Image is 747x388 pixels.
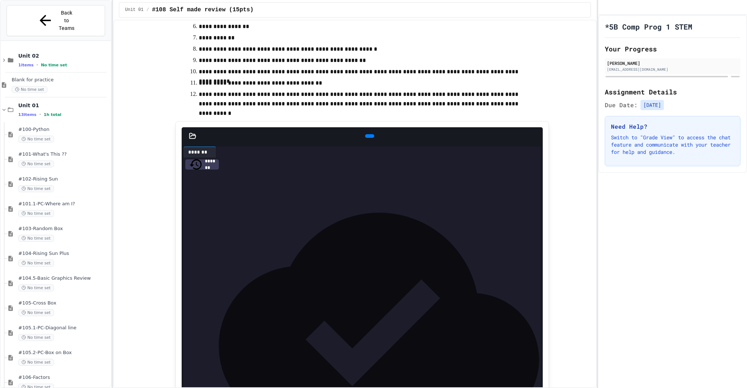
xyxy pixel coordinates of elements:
span: • [39,112,41,117]
span: #104.5-Basic Graphics Review [18,275,109,282]
h2: Assignment Details [605,87,740,97]
span: Back to Teams [58,9,75,32]
span: No time set [18,284,54,291]
span: No time set [18,235,54,242]
span: No time set [18,210,54,217]
span: Unit 01 [18,102,109,109]
span: No time set [18,260,54,267]
span: #108 Self made review (15pts) [152,5,253,14]
span: No time set [18,359,54,366]
span: 13 items [18,112,36,117]
span: No time set [41,63,67,67]
span: #102-Rising Sun [18,176,109,182]
span: #104-Rising Sun Plus [18,251,109,257]
span: #106-Factors [18,375,109,381]
span: Due Date: [605,101,638,109]
button: Back to Teams [7,5,105,36]
span: Unit 01 [125,7,143,13]
h2: Your Progress [605,44,740,54]
span: No time set [18,334,54,341]
span: / [146,7,149,13]
h1: *5B Comp Prog 1 STEM [605,22,692,32]
span: 1h total [44,112,62,117]
span: No time set [18,136,54,143]
span: #105.1-PC-Diagonal line [18,325,109,331]
span: Unit 02 [18,53,109,59]
span: [DATE] [640,100,664,110]
span: No time set [12,86,47,93]
span: • [36,62,38,68]
span: #105.2-PC-Box on Box [18,350,109,356]
p: Switch to "Grade View" to access the chat feature and communicate with your teacher for help and ... [611,134,734,156]
span: No time set [18,160,54,167]
span: #100-Python [18,127,109,133]
span: 1 items [18,63,34,67]
span: Blank for practice [12,77,109,83]
div: [PERSON_NAME] [607,60,738,66]
div: [EMAIL_ADDRESS][DOMAIN_NAME] [607,67,738,72]
span: No time set [18,309,54,316]
span: #105-Cross Box [18,300,109,306]
span: No time set [18,185,54,192]
span: #103-Random Box [18,226,109,232]
span: #101-What's This ?? [18,151,109,158]
h3: Need Help? [611,122,734,131]
span: #101.1-PC-Where am I? [18,201,109,207]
